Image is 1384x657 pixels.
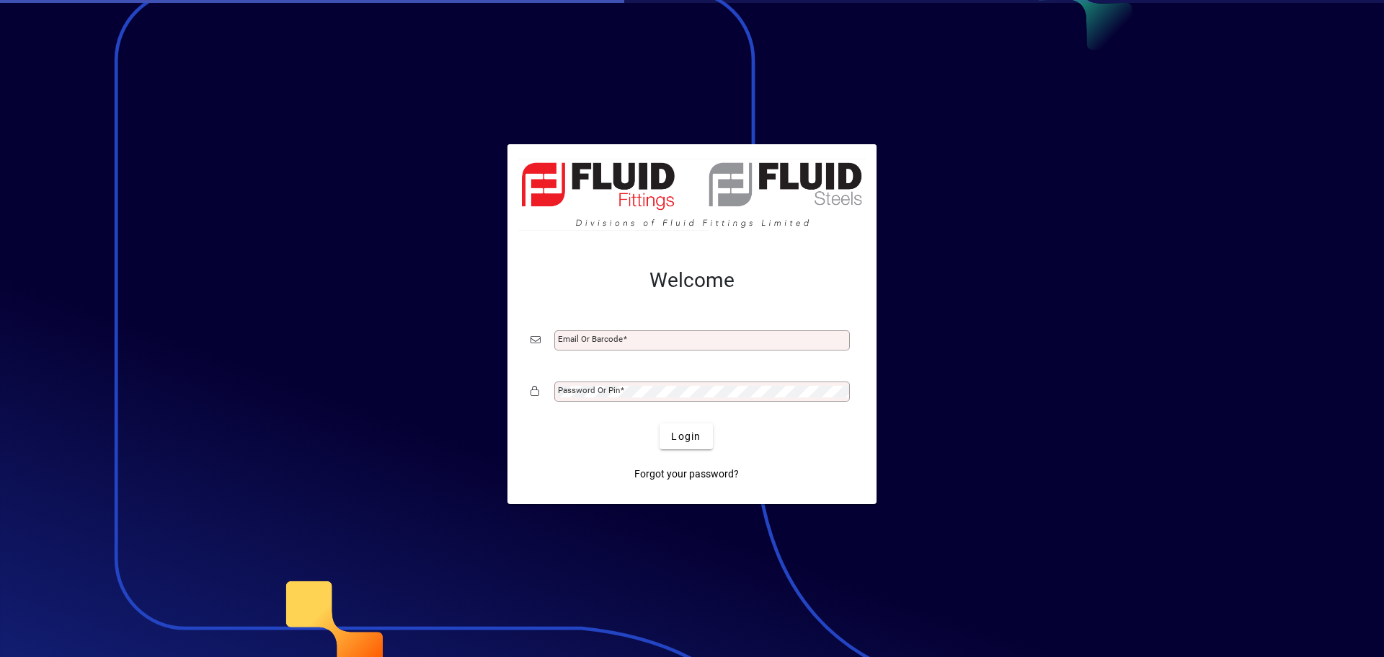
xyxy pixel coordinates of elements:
a: Forgot your password? [629,461,745,487]
span: Login [671,429,701,444]
mat-label: Email or Barcode [558,334,623,344]
span: Forgot your password? [634,467,739,482]
button: Login [660,423,712,449]
h2: Welcome [531,268,853,293]
mat-label: Password or Pin [558,385,620,395]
